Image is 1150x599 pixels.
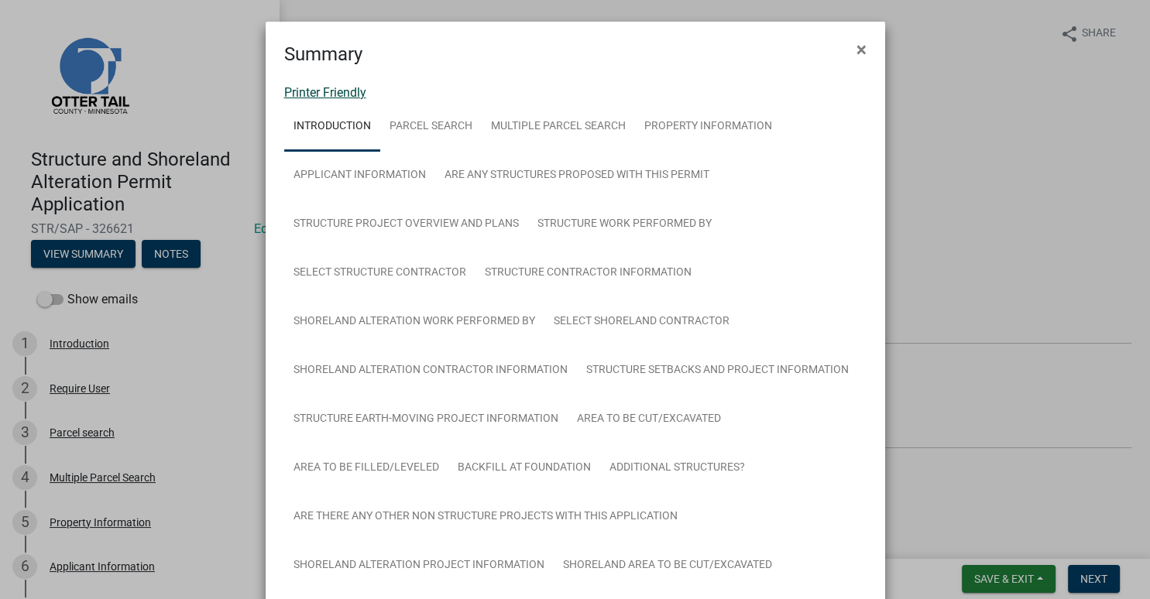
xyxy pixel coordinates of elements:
a: Shoreland Alteration Project Information [284,541,554,590]
a: Structure Contractor Information [475,248,701,298]
a: Structure Project Overview and Plans [284,200,528,249]
a: Are any Structures Proposed with this Permit [435,151,719,200]
a: Introduction [284,102,380,152]
a: Applicant Information [284,151,435,200]
a: Shoreland Area to be Cut/Excavated [554,541,781,590]
a: Printer Friendly [284,85,366,100]
a: Shoreland Alteration Contractor Information [284,346,577,395]
a: Backfill at foundation [448,443,600,493]
a: Select Structure Contractor [284,248,475,298]
a: Multiple Parcel Search [482,102,635,152]
button: Close [844,28,879,71]
a: Additional Structures? [600,443,754,493]
a: Select Shoreland Contractor [544,297,739,347]
a: Property Information [635,102,781,152]
a: Structure Earth-Moving Project Information [284,395,568,444]
a: Area to be Cut/Excavated [568,395,730,444]
a: Parcel search [380,102,482,152]
span: × [856,39,867,60]
a: Are there any other non structure projects with this application [284,492,687,542]
a: Shoreland Alteration Work Performed By [284,297,544,347]
a: Structure Setbacks and project information [577,346,858,395]
a: Structure Work Performed By [528,200,721,249]
a: Area to be Filled/Leveled [284,443,448,493]
h4: Summary [284,40,362,68]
